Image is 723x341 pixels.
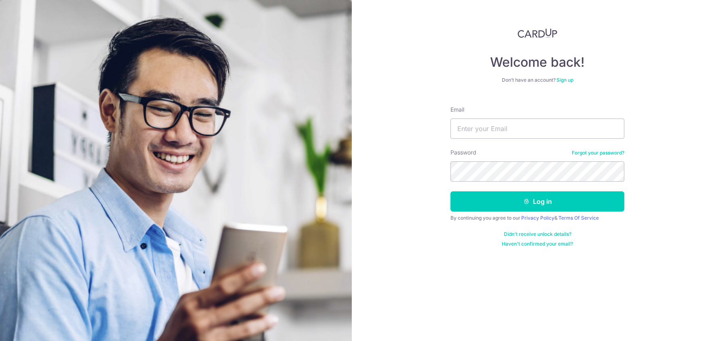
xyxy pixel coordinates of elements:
a: Haven't confirmed your email? [502,241,573,247]
a: Privacy Policy [521,215,554,221]
button: Log in [450,191,624,212]
div: By continuing you agree to our & [450,215,624,221]
img: CardUp Logo [518,28,557,38]
a: Sign up [556,77,573,83]
a: Didn't receive unlock details? [504,231,571,237]
div: Don’t have an account? [450,77,624,83]
label: Password [450,148,476,157]
h4: Welcome back! [450,54,624,70]
a: Forgot your password? [572,150,624,156]
input: Enter your Email [450,119,624,139]
a: Terms Of Service [558,215,599,221]
label: Email [450,106,464,114]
